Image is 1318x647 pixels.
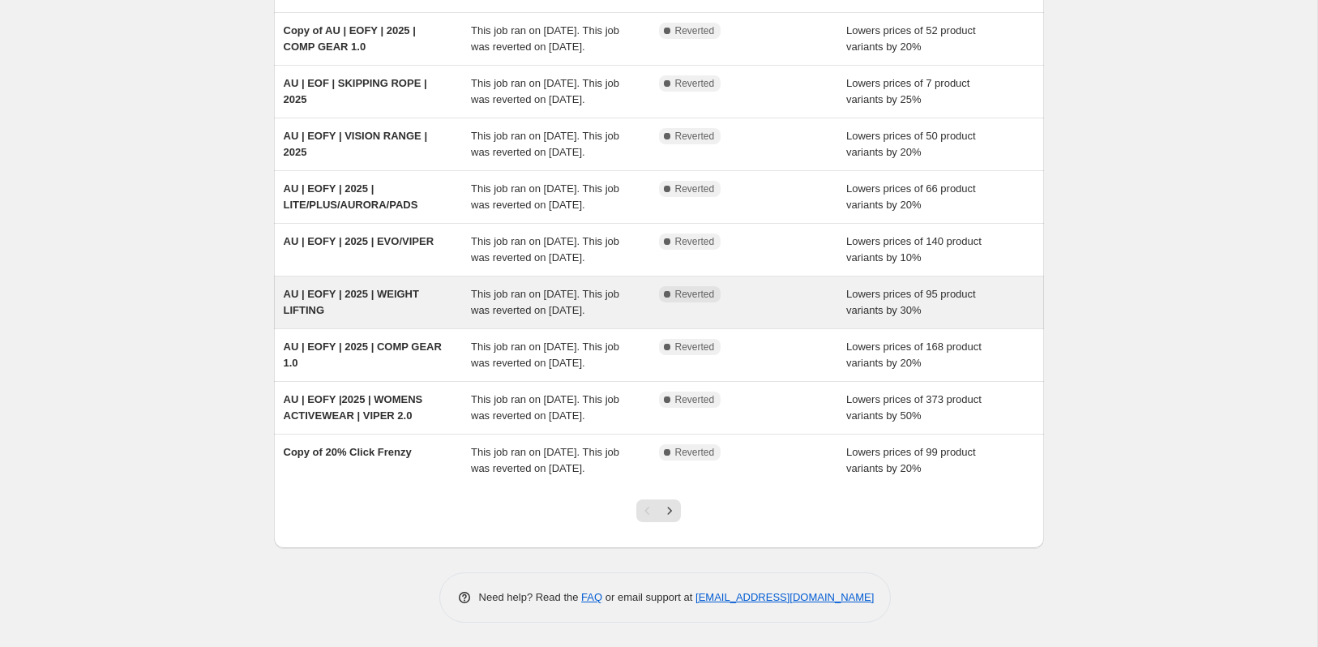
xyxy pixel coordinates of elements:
span: This job ran on [DATE]. This job was reverted on [DATE]. [471,24,619,53]
a: [EMAIL_ADDRESS][DOMAIN_NAME] [695,591,874,603]
span: Reverted [675,130,715,143]
span: This job ran on [DATE]. This job was reverted on [DATE]. [471,235,619,264]
span: This job ran on [DATE]. This job was reverted on [DATE]. [471,288,619,316]
span: AU | EOFY | VISION RANGE | 2025 [284,130,428,158]
span: This job ran on [DATE]. This job was reverted on [DATE]. [471,130,619,158]
span: Copy of AU | EOFY | 2025 | COMP GEAR 1.0 [284,24,416,53]
span: Reverted [675,24,715,37]
span: or email support at [602,591,695,603]
span: Reverted [675,235,715,248]
span: AU | EOFY | 2025 | COMP GEAR 1.0 [284,341,442,369]
span: This job ran on [DATE]. This job was reverted on [DATE]. [471,446,619,474]
span: Lowers prices of 7 product variants by 25% [846,77,969,105]
span: Need help? Read the [479,591,582,603]
span: AU | EOFY | 2025 | LITE/PLUS/AURORA/PADS [284,182,418,211]
span: This job ran on [DATE]. This job was reverted on [DATE]. [471,77,619,105]
span: Lowers prices of 373 product variants by 50% [846,393,982,422]
span: Copy of 20% Click Frenzy [284,446,412,458]
button: Next [658,499,681,522]
span: This job ran on [DATE]. This job was reverted on [DATE]. [471,341,619,369]
span: Reverted [675,446,715,459]
span: Lowers prices of 168 product variants by 20% [846,341,982,369]
a: FAQ [581,591,602,603]
span: This job ran on [DATE]. This job was reverted on [DATE]. [471,393,619,422]
span: Lowers prices of 52 product variants by 20% [846,24,976,53]
span: Reverted [675,182,715,195]
span: AU | EOFY | 2025 | EVO/VIPER [284,235,434,247]
span: This job ran on [DATE]. This job was reverted on [DATE]. [471,182,619,211]
span: Reverted [675,393,715,406]
span: Lowers prices of 140 product variants by 10% [846,235,982,264]
nav: Pagination [636,499,681,522]
span: Lowers prices of 50 product variants by 20% [846,130,976,158]
span: Reverted [675,341,715,353]
span: Lowers prices of 95 product variants by 30% [846,288,976,316]
span: AU | EOFY | 2025 | WEIGHT LIFTING [284,288,419,316]
span: AU | EOF | SKIPPING ROPE | 2025 [284,77,427,105]
span: Reverted [675,288,715,301]
span: AU | EOFY |2025 | WOMENS ACTIVEWEAR | VIPER 2.0 [284,393,423,422]
span: Lowers prices of 66 product variants by 20% [846,182,976,211]
span: Lowers prices of 99 product variants by 20% [846,446,976,474]
span: Reverted [675,77,715,90]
